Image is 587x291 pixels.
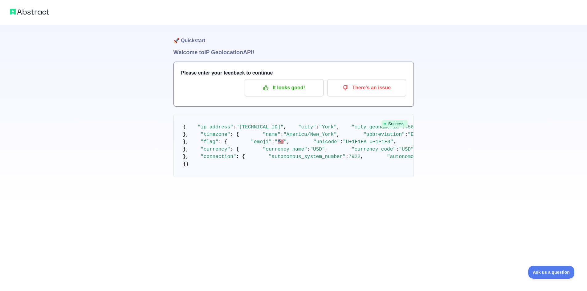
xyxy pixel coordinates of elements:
[343,139,393,145] span: "U+1F1FA U+1F1F8"
[332,83,402,93] p: There's an issue
[298,124,316,130] span: "city"
[230,147,239,152] span: : {
[393,139,396,145] span: ,
[337,124,340,130] span: ,
[349,154,360,160] span: 7922
[396,147,399,152] span: :
[280,132,283,137] span: :
[528,266,575,279] iframe: Toggle Customer Support
[327,79,406,96] button: There's an issue
[307,147,310,152] span: :
[249,83,319,93] p: It looks good!
[313,139,340,145] span: "unicode"
[201,139,218,145] span: "flag"
[399,147,414,152] span: "USD"
[272,139,275,145] span: :
[245,79,324,96] button: It looks good!
[263,132,281,137] span: "name"
[251,139,271,145] span: "emoji"
[387,154,482,160] span: "autonomous_system_organization"
[201,132,230,137] span: "timezone"
[325,147,328,152] span: ,
[10,7,49,16] img: Abstract logo
[283,132,337,137] span: "America/New_York"
[352,124,402,130] span: "city_geoname_id"
[201,147,230,152] span: "currency"
[352,147,396,152] span: "currency_code"
[363,132,405,137] span: "abbreviation"
[230,132,239,137] span: : {
[263,147,307,152] span: "currency_name"
[316,124,319,130] span: :
[337,132,340,137] span: ,
[340,139,343,145] span: :
[236,154,245,160] span: : {
[198,124,233,130] span: "ip_address"
[287,139,290,145] span: ,
[181,69,406,77] h3: Please enter your feedback to continue
[319,124,337,130] span: "York"
[283,124,287,130] span: ,
[233,124,236,130] span: :
[183,124,186,130] span: {
[236,124,283,130] span: "[TECHNICAL_ID]"
[346,154,349,160] span: :
[310,147,325,152] span: "USD"
[201,154,236,160] span: "connection"
[173,48,414,57] h1: Welcome to IP Geolocation API!
[405,132,408,137] span: :
[381,120,408,127] span: Success
[173,25,414,48] h1: 🚀 Quickstart
[275,139,287,145] span: "🇺🇸"
[269,154,346,160] span: "autonomous_system_number"
[218,139,227,145] span: : {
[361,154,364,160] span: ,
[408,132,422,137] span: "EDT"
